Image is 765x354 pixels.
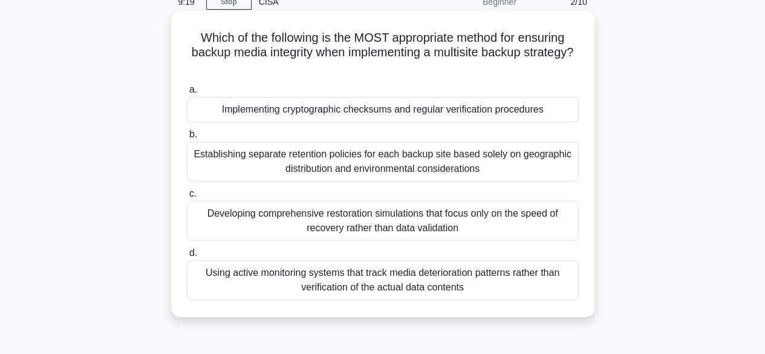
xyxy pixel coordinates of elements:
[189,84,197,94] span: a.
[189,188,197,198] span: c.
[187,97,579,122] div: Implementing cryptographic checksums and regular verification procedures
[186,30,580,75] h5: Which of the following is the MOST appropriate method for ensuring backup media integrity when im...
[187,260,579,300] div: Using active monitoring systems that track media deterioration patterns rather than verification ...
[189,129,197,139] span: b.
[187,201,579,241] div: Developing comprehensive restoration simulations that focus only on the speed of recovery rather ...
[189,247,197,258] span: d.
[187,142,579,182] div: Establishing separate retention policies for each backup site based solely on geographic distribu...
